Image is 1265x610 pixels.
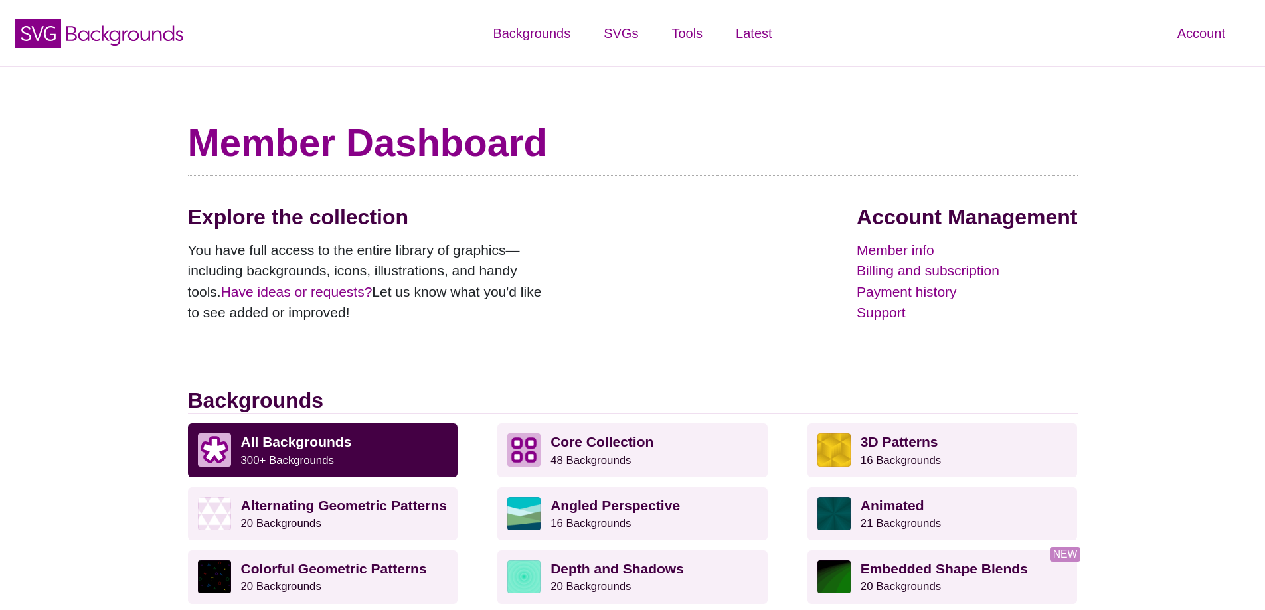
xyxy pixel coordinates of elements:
[857,302,1077,323] a: Support
[550,454,631,467] small: 48 Backgrounds
[188,119,1078,166] h1: Member Dashboard
[188,423,458,477] a: All Backgrounds 300+ Backgrounds
[241,561,427,576] strong: Colorful Geometric Patterns
[861,498,924,513] strong: Animated
[861,561,1028,576] strong: Embedded Shape Blends
[550,434,653,449] strong: Core Collection
[817,433,851,467] img: fancy golden cube pattern
[188,388,1078,414] h2: Backgrounds
[857,240,1077,261] a: Member info
[550,498,680,513] strong: Angled Perspective
[241,434,352,449] strong: All Backgrounds
[188,204,553,230] h2: Explore the collection
[476,13,587,53] a: Backgrounds
[188,487,458,540] a: Alternating Geometric Patterns20 Backgrounds
[857,260,1077,281] a: Billing and subscription
[861,434,938,449] strong: 3D Patterns
[857,281,1077,303] a: Payment history
[198,497,231,530] img: light purple and white alternating triangle pattern
[655,13,719,53] a: Tools
[497,550,768,603] a: Depth and Shadows20 Backgrounds
[550,517,631,530] small: 16 Backgrounds
[198,560,231,593] img: a rainbow pattern of outlined geometric shapes
[861,454,941,467] small: 16 Backgrounds
[719,13,788,53] a: Latest
[497,423,768,477] a: Core Collection 48 Backgrounds
[550,561,684,576] strong: Depth and Shadows
[241,517,321,530] small: 20 Backgrounds
[507,560,541,593] img: green layered rings within rings
[807,423,1078,477] a: 3D Patterns16 Backgrounds
[221,284,373,299] a: Have ideas or requests?
[857,204,1077,230] h2: Account Management
[817,560,851,593] img: green to black rings rippling away from corner
[807,550,1078,603] a: Embedded Shape Blends20 Backgrounds
[550,580,631,593] small: 20 Backgrounds
[188,550,458,603] a: Colorful Geometric Patterns20 Backgrounds
[241,498,447,513] strong: Alternating Geometric Patterns
[507,497,541,530] img: abstract landscape with sky mountains and water
[807,487,1078,540] a: Animated21 Backgrounds
[497,487,768,540] a: Angled Perspective16 Backgrounds
[188,240,553,323] p: You have full access to the entire library of graphics—including backgrounds, icons, illustration...
[587,13,655,53] a: SVGs
[1161,13,1242,53] a: Account
[241,454,334,467] small: 300+ Backgrounds
[817,497,851,530] img: green rave light effect animated background
[241,580,321,593] small: 20 Backgrounds
[861,580,941,593] small: 20 Backgrounds
[861,517,941,530] small: 21 Backgrounds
